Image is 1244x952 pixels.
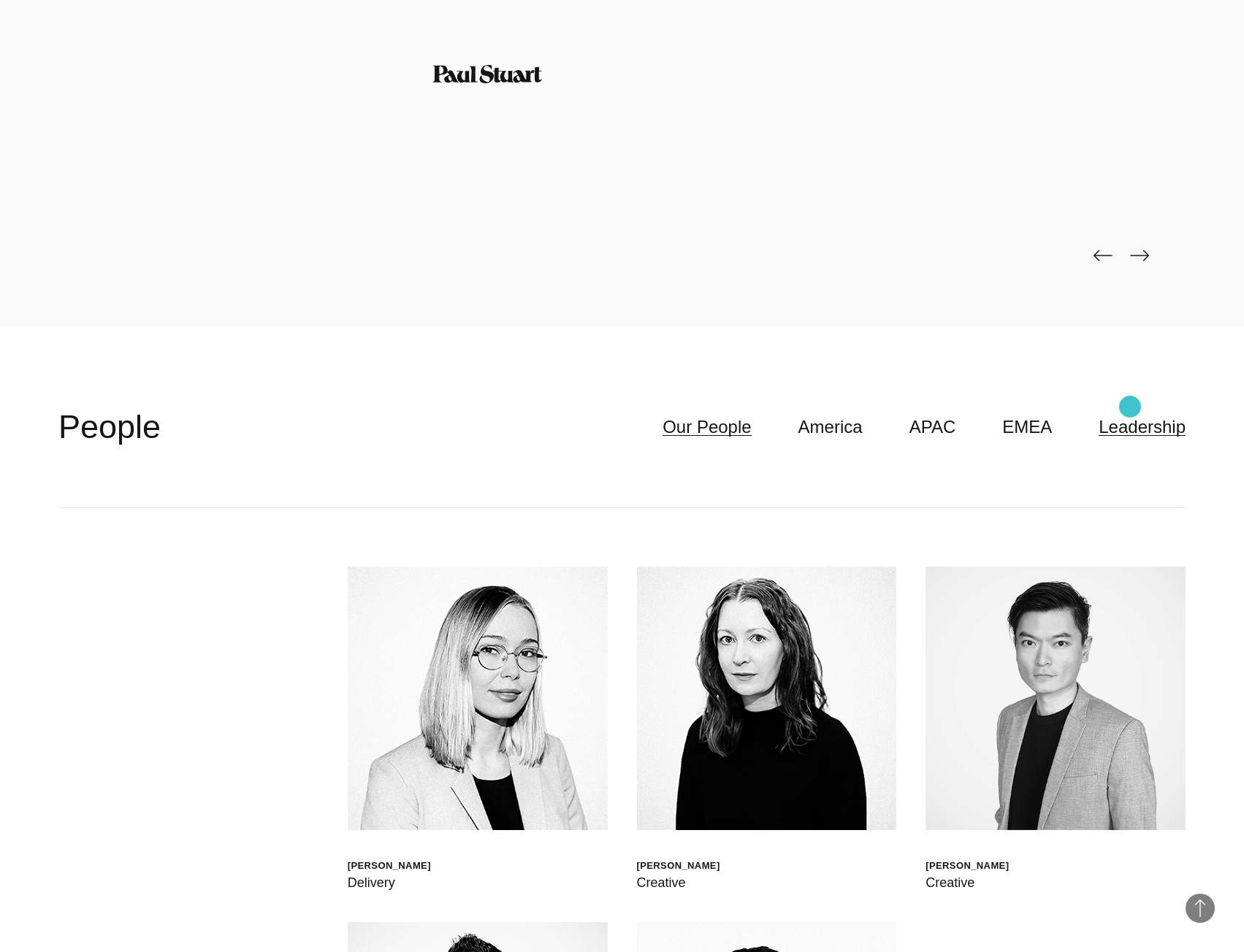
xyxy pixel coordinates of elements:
button: Back to Top [1186,894,1215,923]
img: Walt Drkula [348,567,608,830]
img: Paul Stuart [432,26,542,121]
a: EMEA [1002,413,1052,441]
img: page-next-black.png [1130,250,1149,261]
img: page-back-black.png [1094,250,1113,261]
h2: People [58,405,161,449]
img: Jen Higgins [637,567,897,830]
div: Delivery [348,872,431,893]
div: [PERSON_NAME] [348,859,431,872]
a: America [798,413,863,441]
div: [PERSON_NAME] [637,859,720,872]
div: Creative [926,872,1009,893]
div: [PERSON_NAME] [926,859,1009,872]
div: Creative [637,872,720,893]
a: APAC [909,413,956,441]
a: Leadership [1099,413,1186,441]
img: Daniel Ng [926,567,1186,830]
a: Our People [663,413,751,441]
